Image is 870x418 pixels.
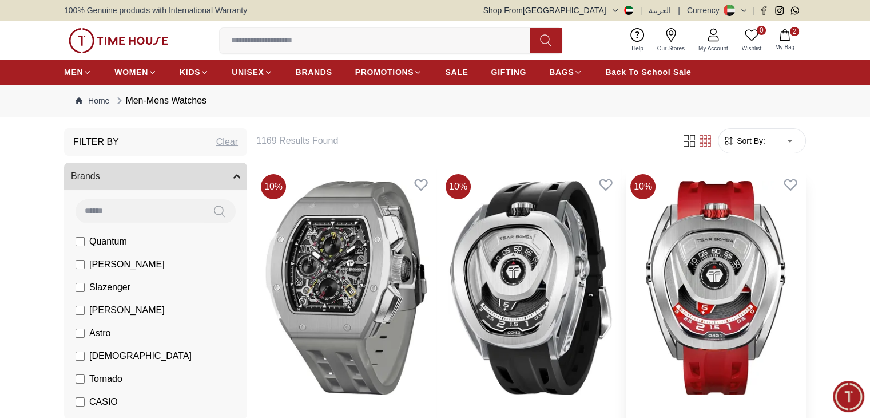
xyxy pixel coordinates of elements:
span: Tornado [89,372,122,386]
img: Profile picture of Time House Support [35,10,54,30]
span: Hey there! Need help finding the perfect watch? I'm here if you have any questions or need a quic... [19,177,172,230]
button: العربية [649,5,671,16]
a: BAGS [549,62,582,82]
span: My Account [694,44,733,53]
span: Astro [89,326,110,340]
button: Sort By: [723,135,765,147]
img: TSAR BOMBA Men's Automatic Red Dial Watch - TB8213A-04 SET [626,169,805,406]
div: Time House Support [11,153,226,165]
a: PROMOTIONS [355,62,423,82]
span: BAGS [549,66,574,78]
input: Slazenger [76,283,85,292]
a: BRANDS [296,62,332,82]
img: TSAR BOMBA Men's Analog Black Dial Watch - TB8214 C-Grey [256,169,436,406]
span: Brands [71,169,100,183]
input: [PERSON_NAME] [76,306,85,315]
span: Wishlist [737,44,766,53]
img: United Arab Emirates [624,6,633,15]
input: Tornado [76,374,85,384]
em: Blush [65,175,76,187]
span: BRANDS [296,66,332,78]
input: Astro [76,329,85,338]
span: | [640,5,642,16]
span: SALE [445,66,468,78]
span: CASIO [89,395,118,409]
div: Currency [687,5,724,16]
span: 10 % [630,174,656,199]
span: MEN [64,66,83,78]
a: Facebook [760,6,768,15]
button: Shop From[GEOGRAPHIC_DATA] [483,5,633,16]
span: Quantum [89,235,127,249]
a: WOMEN [114,62,157,82]
span: Slazenger [89,281,130,294]
span: UNISEX [232,66,264,78]
span: 10 % [261,174,286,199]
input: CASIO [76,397,85,407]
a: UNISEX [232,62,272,82]
h3: Filter By [73,135,119,149]
span: Back To School Sale [605,66,691,78]
a: MEN [64,62,92,82]
span: WOMEN [114,66,148,78]
a: 0Wishlist [735,26,768,55]
img: TSAR BOMBA Men's Automatic Black Dial Watch - TB8213A-06 SET [441,169,621,406]
a: GIFTING [491,62,526,82]
input: Quantum [76,237,85,246]
a: Home [76,95,109,107]
span: 10 % [446,174,471,199]
span: [DEMOGRAPHIC_DATA] [89,349,192,363]
a: Our Stores [650,26,692,55]
span: | [678,5,680,16]
span: | [753,5,755,16]
span: My Bag [770,43,799,52]
a: Instagram [775,6,784,15]
span: 0 [757,26,766,35]
span: Our Stores [653,44,689,53]
input: [PERSON_NAME] [76,260,85,269]
nav: Breadcrumb [64,85,806,117]
span: Help [627,44,648,53]
div: Men-Mens Watches [114,94,206,108]
span: [PERSON_NAME] [89,303,165,317]
a: KIDS [180,62,209,82]
a: SALE [445,62,468,82]
em: Back [9,9,31,31]
span: 2 [790,27,799,36]
span: Sort By: [734,135,765,147]
a: Whatsapp [790,6,799,15]
input: [DEMOGRAPHIC_DATA] [76,352,85,361]
div: Clear [216,135,238,149]
div: Chat Widget [833,381,864,412]
span: 11:26 AM [152,225,182,232]
button: Brands [64,163,247,190]
span: 100% Genuine products with International Warranty [64,5,247,16]
span: GIFTING [491,66,526,78]
h6: 1169 Results Found [256,134,668,148]
textarea: We are here to help you [3,249,226,306]
span: [PERSON_NAME] [89,258,165,271]
span: KIDS [180,66,200,78]
div: Time House Support [61,15,191,26]
img: ... [69,28,168,53]
button: 2My Bag [768,27,801,54]
a: Help [625,26,650,55]
span: PROMOTIONS [355,66,414,78]
a: Back To School Sale [605,62,691,82]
